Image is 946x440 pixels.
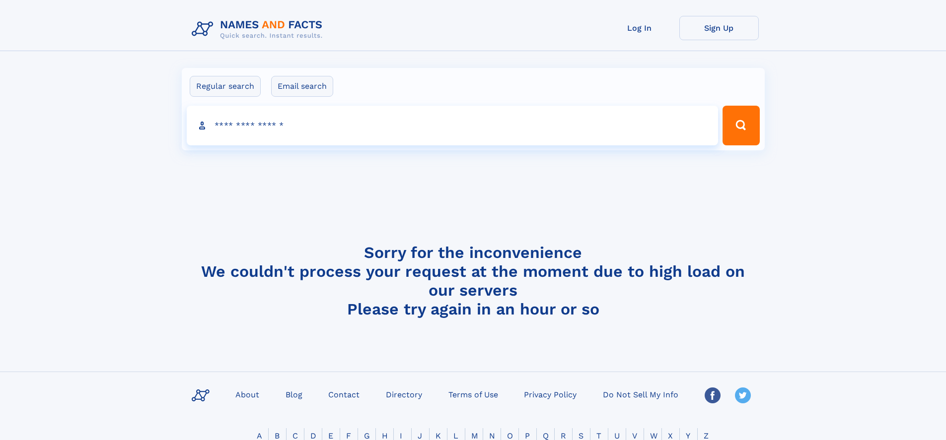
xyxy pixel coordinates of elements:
img: Logo Names and Facts [188,16,331,43]
a: Privacy Policy [520,387,581,401]
img: Facebook [705,387,721,403]
img: Twitter [735,387,751,403]
input: search input [187,106,719,145]
h4: Sorry for the inconvenience We couldn't process your request at the moment due to high load on ou... [188,243,759,318]
a: Sign Up [679,16,759,40]
label: Regular search [190,76,261,97]
a: Contact [324,387,364,401]
label: Email search [271,76,333,97]
a: Terms of Use [444,387,502,401]
a: Do Not Sell My Info [599,387,682,401]
a: Log In [600,16,679,40]
a: Blog [282,387,306,401]
a: About [231,387,263,401]
a: Directory [382,387,426,401]
button: Search Button [723,106,759,145]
